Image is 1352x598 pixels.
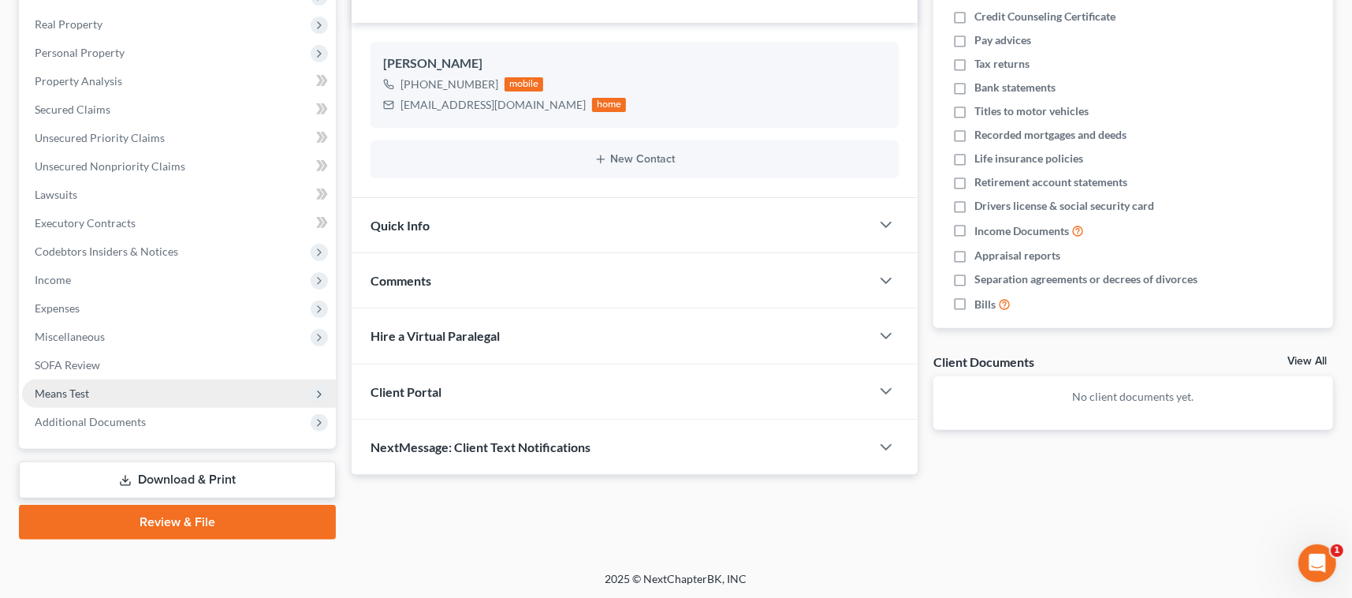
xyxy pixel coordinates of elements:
span: Income Documents [974,223,1069,239]
span: Lawsuits [35,188,77,201]
span: Income [35,273,71,286]
span: Bank statements [974,80,1056,95]
span: Additional Documents [35,415,146,428]
a: Property Analysis [22,67,336,95]
span: Personal Property [35,46,125,59]
a: Executory Contracts [22,209,336,237]
iframe: Intercom live chat [1298,544,1336,582]
span: Recorded mortgages and deeds [974,127,1127,143]
div: [PERSON_NAME] [383,54,886,73]
span: Client Portal [371,384,441,399]
div: Client Documents [933,353,1034,370]
div: [PHONE_NUMBER] [400,77,498,92]
span: Expenses [35,301,80,315]
span: Unsecured Priority Claims [35,131,165,144]
div: home [592,98,627,112]
span: Pay advices [974,32,1031,48]
a: Unsecured Priority Claims [22,124,336,152]
span: SOFA Review [35,358,100,372]
span: Titles to motor vehicles [974,103,1089,119]
a: Unsecured Nonpriority Claims [22,152,336,181]
span: Credit Counseling Certificate [974,9,1115,24]
a: Download & Print [19,462,336,499]
span: Retirement account statements [974,174,1127,190]
a: SOFA Review [22,351,336,379]
a: Secured Claims [22,95,336,124]
a: View All [1287,356,1327,367]
a: Review & File [19,505,336,540]
a: Lawsuits [22,181,336,209]
span: Executory Contracts [35,216,136,230]
span: NextMessage: Client Text Notifications [371,439,590,454]
span: Real Property [35,17,102,31]
span: 1 [1331,544,1343,557]
span: Life insurance policies [974,151,1083,166]
span: Drivers license & social security card [974,198,1154,214]
div: [EMAIL_ADDRESS][DOMAIN_NAME] [400,97,586,113]
span: Unsecured Nonpriority Claims [35,159,185,173]
span: Tax returns [974,56,1030,72]
span: Appraisal reports [974,248,1060,263]
button: New Contact [383,153,886,166]
span: Property Analysis [35,74,122,88]
span: Quick Info [371,218,430,233]
span: Miscellaneous [35,330,105,343]
span: Bills [974,297,996,312]
span: Comments [371,273,431,288]
span: Hire a Virtual Paralegal [371,328,500,343]
div: mobile [505,77,544,92]
span: Codebtors Insiders & Notices [35,245,178,258]
p: No client documents yet. [946,389,1320,405]
span: Means Test [35,387,89,400]
span: Separation agreements or decrees of divorces [974,271,1197,287]
span: Secured Claims [35,103,110,116]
